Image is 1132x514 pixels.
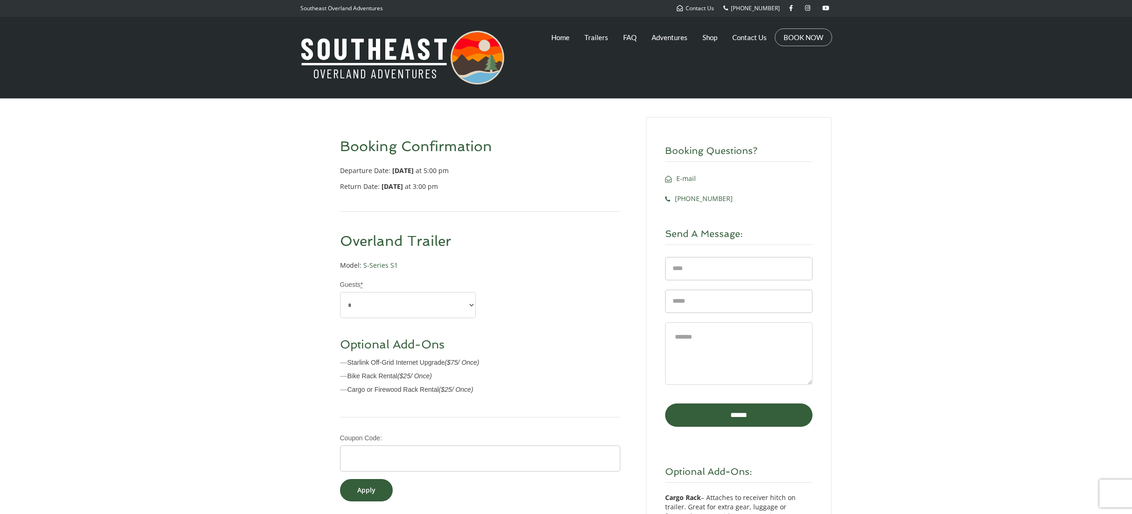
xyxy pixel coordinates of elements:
[665,146,813,162] h3: Booking Questions?
[340,338,620,351] h4: Optional Add-Ons
[400,372,410,380] span: 25
[665,493,701,502] strong: Cargo Rack
[732,26,767,49] a: Contact Us
[382,182,403,191] strong: [DATE]
[361,281,363,289] abbr: Required
[340,376,347,377] input: Bike Rack Rental($25/ Once)
[340,479,393,501] button: Apply
[340,280,476,289] label: Guests
[340,362,347,363] input: Starlink Off-Grid Internet Upgrade($75/ Once)
[363,261,398,270] a: S-Series S1
[413,182,438,191] time: 3:00 pm
[784,33,823,42] a: BOOK NOW
[677,4,714,12] a: Contact Us
[340,372,432,380] label: Bike Rack Rental
[400,372,403,380] span: $
[702,26,717,49] a: Shop
[665,229,813,245] h3: Send A Message:
[424,166,449,175] time: 5:00 pm
[665,174,696,183] a: E-mail
[397,372,432,380] em: ( / Once)
[665,466,813,483] h3: Optional Add-Ons:
[676,174,696,183] span: E-mail
[416,166,422,175] span: at
[723,4,780,12] a: [PHONE_NUMBER]
[300,2,383,14] p: Southeast Overland Adventures
[686,4,714,12] span: Contact Us
[405,182,411,191] span: at
[340,389,347,390] input: Cargo or Firewood Rack Rental($25/ Once)
[340,261,361,270] span: Model:
[441,386,444,393] span: $
[652,26,688,49] a: Adventures
[300,31,504,84] img: Southeast Overland Adventures
[340,433,620,443] label: Coupon Code:
[340,138,620,155] h3: Booking Confirmation
[441,386,451,393] span: 25
[623,26,637,49] a: FAQ
[439,386,473,393] em: ( / Once)
[584,26,608,49] a: Trailers
[665,194,733,203] a: [PHONE_NUMBER]
[445,359,479,366] em: ( / Once)
[447,359,451,366] span: $
[675,194,733,203] span: [PHONE_NUMBER]
[340,166,390,175] span: Departure Date:
[340,358,479,367] label: Starlink Off-Grid Internet Upgrade
[447,359,458,366] span: 75
[340,233,620,250] h3: Overland Trailer
[340,385,473,394] label: Cargo or Firewood Rack Rental
[731,4,780,12] span: [PHONE_NUMBER]
[340,182,380,191] span: Return Date:
[551,26,569,49] a: Home
[392,166,414,175] strong: [DATE]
